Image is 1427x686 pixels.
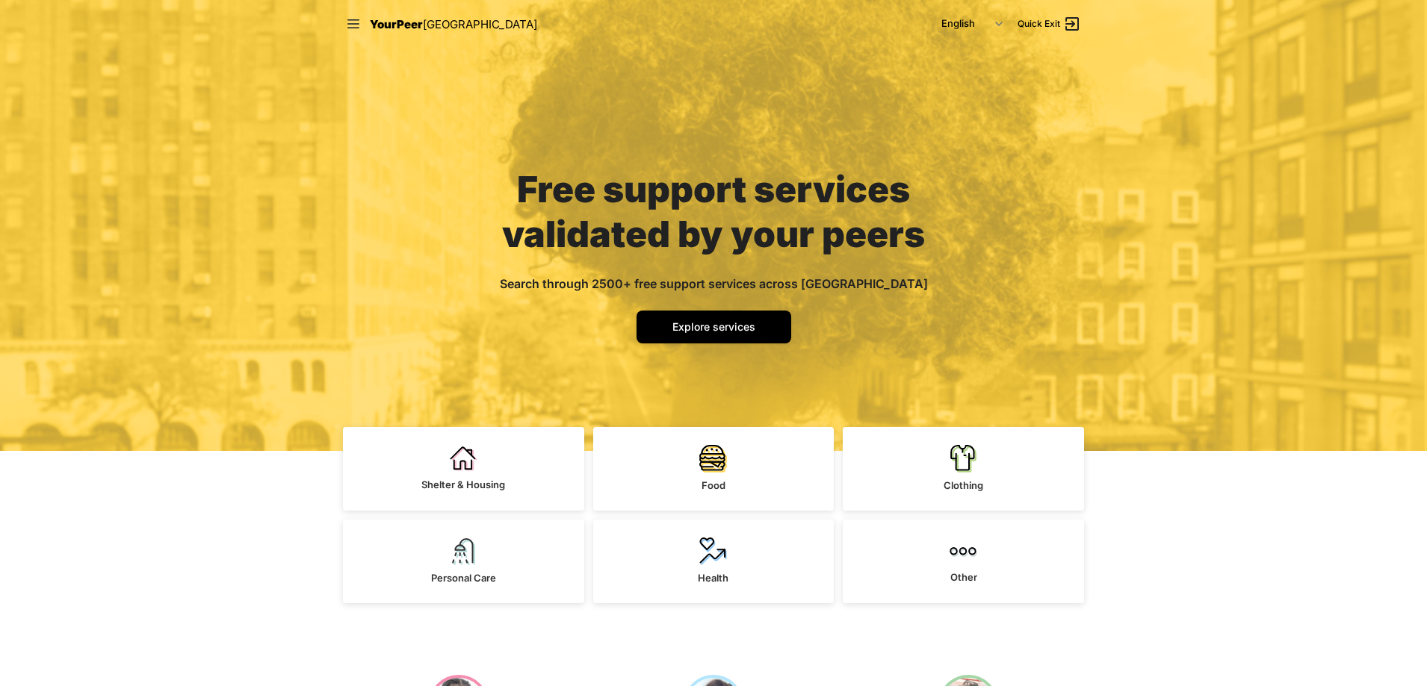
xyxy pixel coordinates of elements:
[944,479,983,491] span: Clothing
[593,520,835,603] a: Health
[843,520,1084,603] a: Other
[637,311,791,343] a: Explore services
[423,17,537,31] span: [GEOGRAPHIC_DATA]
[343,520,584,603] a: Personal Care
[370,15,537,34] a: YourPeer[GEOGRAPHIC_DATA]
[702,479,725,491] span: Food
[431,572,496,584] span: Personal Care
[843,427,1084,511] a: Clothing
[1018,15,1081,33] a: Quick Exit
[421,478,505,490] span: Shelter & Housing
[672,320,755,333] span: Explore services
[500,276,928,291] span: Search through 2500+ free support services across [GEOGRAPHIC_DATA]
[1018,18,1060,30] span: Quick Exit
[593,427,835,511] a: Food
[502,167,925,256] span: Free support services validated by your peers
[343,427,584,511] a: Shelter & Housing
[950,571,977,583] span: Other
[370,17,423,31] span: YourPeer
[698,572,728,584] span: Health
